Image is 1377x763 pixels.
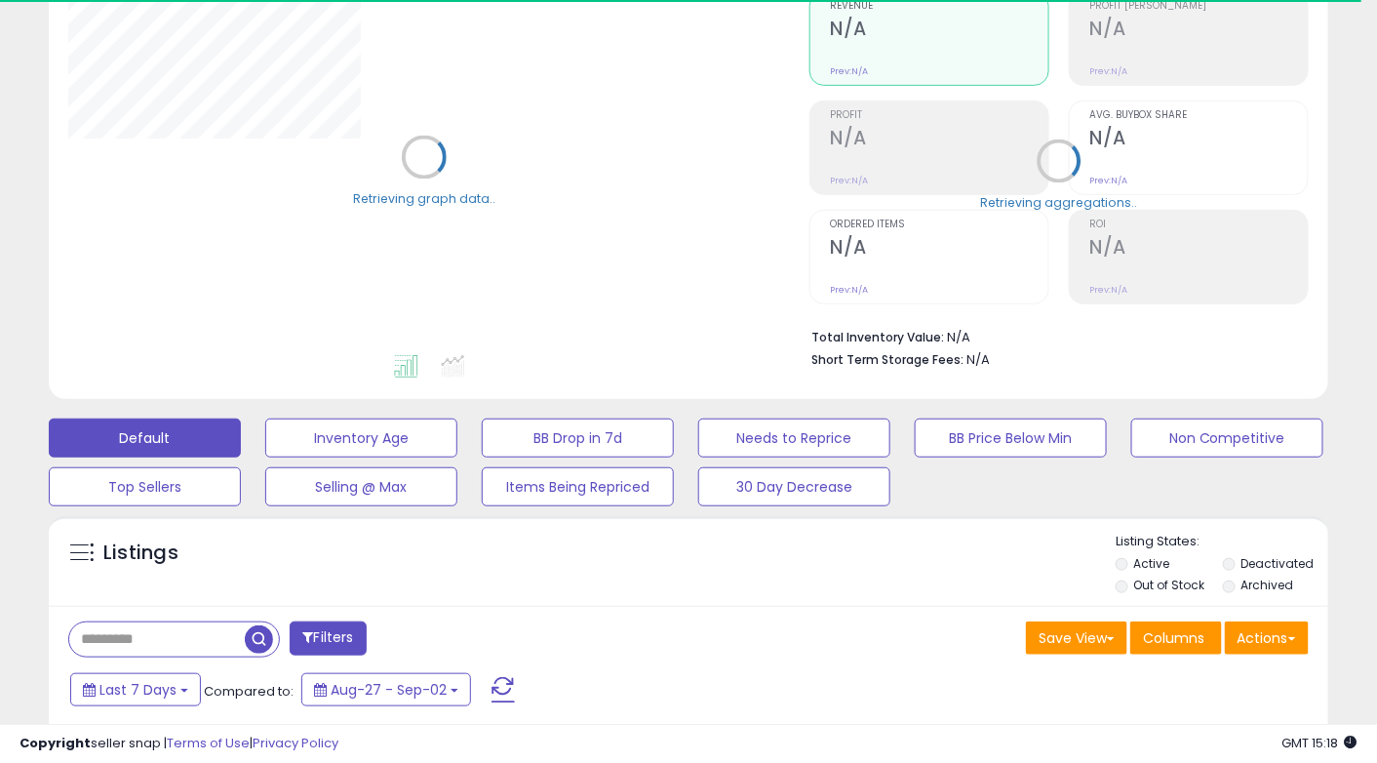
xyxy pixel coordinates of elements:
button: 30 Day Decrease [698,467,890,506]
span: Columns [1143,628,1204,648]
p: Listing States: [1116,533,1328,551]
span: Last 7 Days [99,680,177,700]
button: Selling @ Max [265,467,457,506]
a: Privacy Policy [253,734,338,752]
label: Active [1133,555,1169,572]
button: Default [49,419,241,458]
button: Filters [290,622,366,656]
button: BB Drop in 7d [482,419,674,458]
h5: Listings [103,540,178,567]
label: Deactivated [1240,555,1314,572]
button: Inventory Age [265,419,457,458]
span: 2025-09-10 15:18 GMT [1282,734,1357,752]
button: Needs to Reprice [698,419,890,458]
div: Retrieving aggregations.. [980,194,1137,212]
div: seller snap | | [20,735,338,753]
button: Actions [1225,622,1309,655]
div: Retrieving graph data.. [353,190,495,208]
button: Aug-27 - Sep-02 [301,673,471,706]
button: Columns [1130,622,1222,655]
button: Save View [1026,622,1127,655]
label: Out of Stock [1133,577,1204,593]
strong: Copyright [20,734,91,752]
span: Aug-27 - Sep-02 [331,680,447,700]
label: Archived [1240,577,1293,593]
button: Non Competitive [1131,419,1323,458]
button: BB Price Below Min [915,419,1107,458]
button: Top Sellers [49,467,241,506]
span: Compared to: [204,682,294,701]
button: Items Being Repriced [482,467,674,506]
a: Terms of Use [167,734,250,752]
button: Last 7 Days [70,673,201,706]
